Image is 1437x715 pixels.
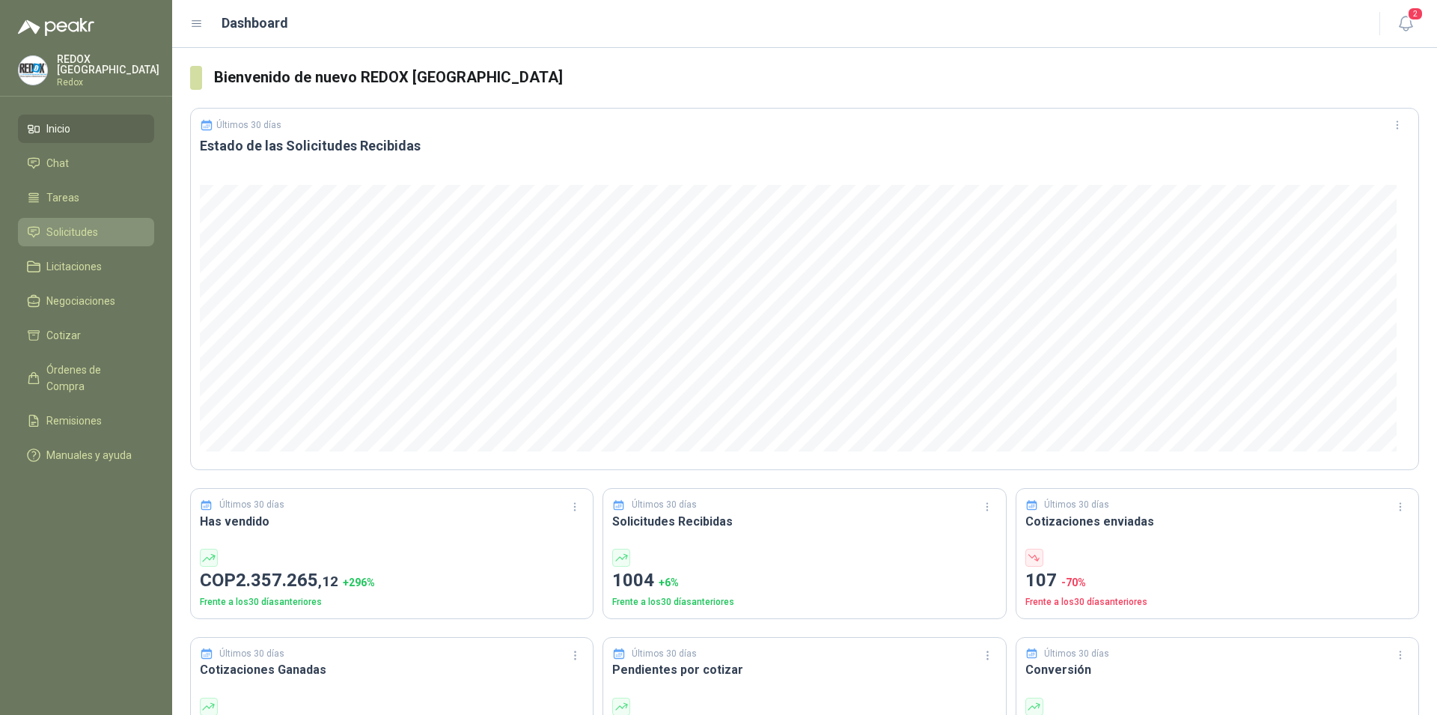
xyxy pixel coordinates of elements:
img: Logo peakr [18,18,94,36]
a: Licitaciones [18,252,154,281]
span: 2.357.265 [236,570,338,591]
span: Remisiones [46,413,102,429]
h3: Solicitudes Recibidas [612,512,996,531]
span: 2 [1407,7,1424,21]
span: ,12 [318,573,338,590]
p: Últimos 30 días [216,120,281,130]
img: Company Logo [19,56,47,85]
span: Cotizar [46,327,81,344]
p: Últimos 30 días [219,647,284,661]
span: Tareas [46,189,79,206]
span: Inicio [46,121,70,137]
p: Frente a los 30 días anteriores [612,595,996,609]
p: Redox [57,78,159,87]
h1: Dashboard [222,13,288,34]
h3: Conversión [1025,660,1409,679]
span: + 6 % [659,576,679,588]
h3: Estado de las Solicitudes Recibidas [200,137,1409,155]
span: Solicitudes [46,224,98,240]
p: COP [200,567,584,595]
p: Últimos 30 días [632,647,697,661]
span: + 296 % [343,576,375,588]
p: 107 [1025,567,1409,595]
span: Órdenes de Compra [46,362,140,395]
h3: Cotizaciones enviadas [1025,512,1409,531]
a: Remisiones [18,407,154,435]
h3: Cotizaciones Ganadas [200,660,584,679]
span: Manuales y ayuda [46,447,132,463]
span: Negociaciones [46,293,115,309]
a: Cotizar [18,321,154,350]
a: Negociaciones [18,287,154,315]
span: Chat [46,155,69,171]
p: Últimos 30 días [1044,498,1109,512]
p: Frente a los 30 días anteriores [200,595,584,609]
a: Inicio [18,115,154,143]
span: -70 % [1061,576,1086,588]
p: 1004 [612,567,996,595]
a: Solicitudes [18,218,154,246]
p: Últimos 30 días [219,498,284,512]
p: Frente a los 30 días anteriores [1025,595,1409,609]
p: Últimos 30 días [1044,647,1109,661]
span: Licitaciones [46,258,102,275]
button: 2 [1392,10,1419,37]
p: Últimos 30 días [632,498,697,512]
a: Manuales y ayuda [18,441,154,469]
a: Chat [18,149,154,177]
a: Tareas [18,183,154,212]
a: Órdenes de Compra [18,356,154,401]
h3: Bienvenido de nuevo REDOX [GEOGRAPHIC_DATA] [214,66,1419,89]
h3: Pendientes por cotizar [612,660,996,679]
h3: Has vendido [200,512,584,531]
p: REDOX [GEOGRAPHIC_DATA] [57,54,159,75]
